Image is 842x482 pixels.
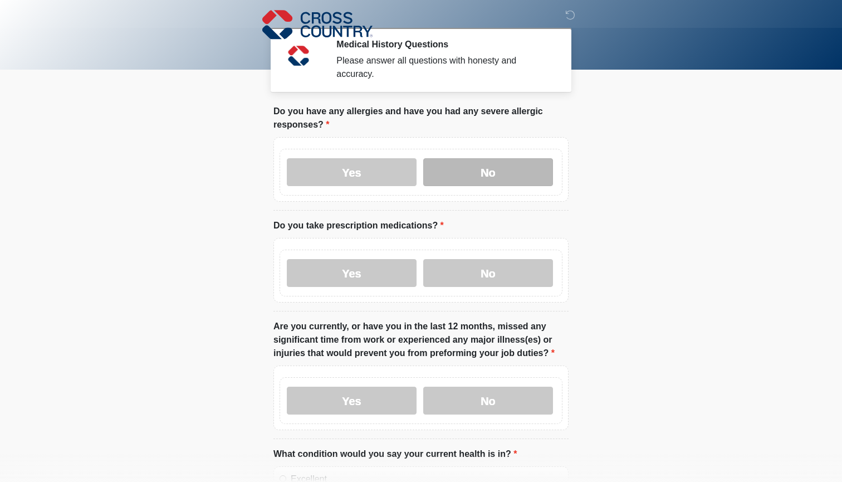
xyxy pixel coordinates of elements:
[287,387,417,415] label: Yes
[287,158,417,186] label: Yes
[423,259,553,287] label: No
[262,8,373,41] img: Cross Country Logo
[273,219,444,232] label: Do you take prescription medications?
[423,158,553,186] label: No
[423,387,553,415] label: No
[336,54,552,81] div: Please answer all questions with honesty and accuracy.
[273,447,517,461] label: What condition would you say your current health is in?
[273,320,569,360] label: Are you currently, or have you in the last 12 months, missed any significant time from work or ex...
[273,105,569,132] label: Do you have any allergies and have you had any severe allergic responses?
[287,259,417,287] label: Yes
[280,475,286,482] input: Excellent
[282,39,315,72] img: Agent Avatar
